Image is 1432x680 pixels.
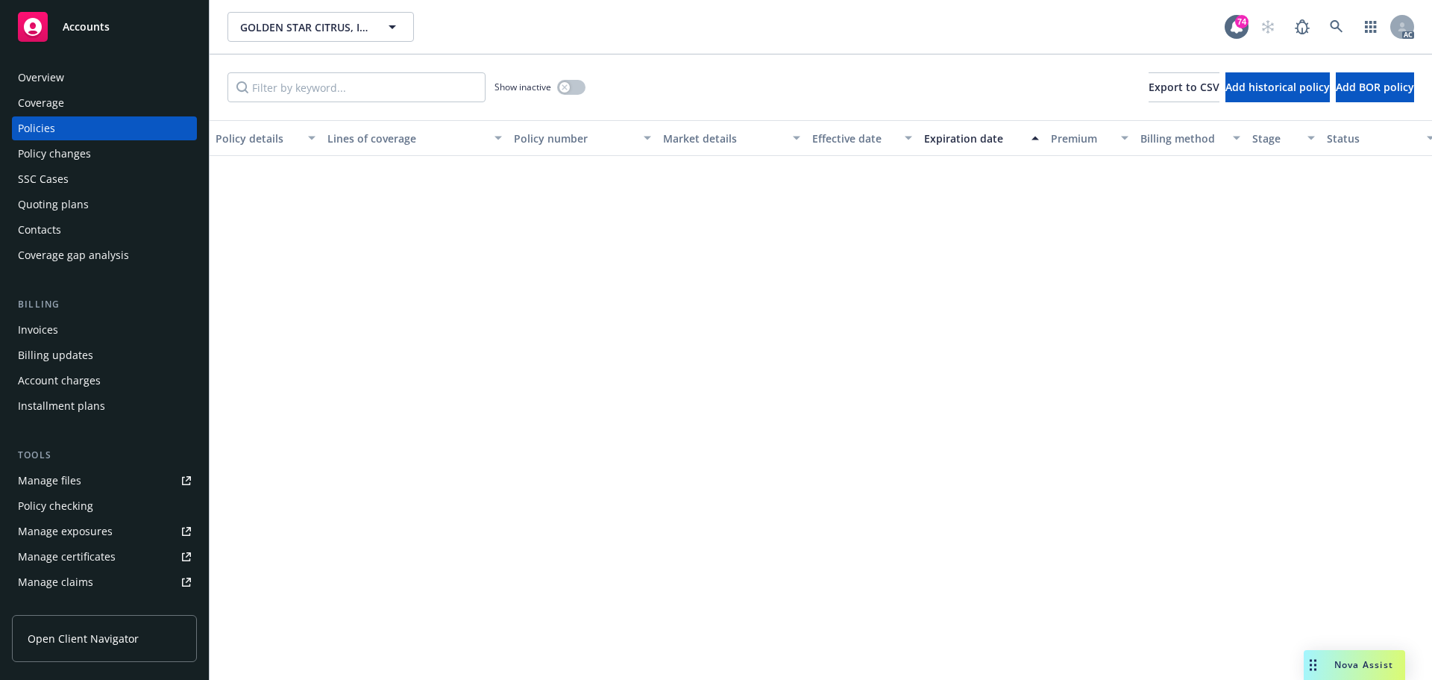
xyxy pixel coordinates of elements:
a: Start snowing [1253,12,1283,42]
button: Expiration date [918,120,1045,156]
div: Policy details [216,131,299,146]
a: Overview [12,66,197,90]
span: Accounts [63,21,110,33]
a: Contacts [12,218,197,242]
a: Installment plans [12,394,197,418]
div: Quoting plans [18,193,89,216]
div: 74 [1235,15,1249,28]
button: Effective date [806,120,918,156]
div: Manage exposures [18,520,113,543]
div: Status [1327,131,1418,146]
a: Quoting plans [12,193,197,216]
a: Manage claims [12,570,197,594]
div: Stage [1252,131,1298,146]
a: Account charges [12,369,197,393]
a: Policy changes [12,142,197,166]
button: Premium [1045,120,1134,156]
div: Contacts [18,218,61,242]
div: Policies [18,116,55,140]
a: Coverage [12,91,197,115]
button: Lines of coverage [321,120,508,156]
div: Manage claims [18,570,93,594]
a: SSC Cases [12,167,197,191]
a: Search [1322,12,1351,42]
div: Market details [663,131,784,146]
div: Premium [1051,131,1112,146]
a: Report a Bug [1287,12,1317,42]
a: Switch app [1356,12,1386,42]
div: Coverage [18,91,64,115]
button: Policy number [508,120,657,156]
span: GOLDEN STAR CITRUS, INC. [240,19,369,35]
div: Lines of coverage [327,131,486,146]
a: Policy checking [12,494,197,518]
span: Add historical policy [1225,80,1330,94]
div: Coverage gap analysis [18,243,129,267]
div: Account charges [18,369,101,393]
a: Billing updates [12,343,197,367]
a: Coverage gap analysis [12,243,197,267]
div: Installment plans [18,394,105,418]
a: Invoices [12,318,197,342]
button: Export to CSV [1149,72,1219,102]
div: Drag to move [1304,650,1322,680]
div: Policy changes [18,142,91,166]
div: SSC Cases [18,167,69,191]
div: Billing [12,297,197,312]
button: Nova Assist [1304,650,1405,680]
a: Manage certificates [12,545,197,569]
span: Show inactive [494,81,551,93]
div: Invoices [18,318,58,342]
span: Export to CSV [1149,80,1219,94]
div: Billing updates [18,343,93,367]
div: Overview [18,66,64,90]
a: Policies [12,116,197,140]
a: Accounts [12,6,197,48]
button: Add BOR policy [1336,72,1414,102]
div: Manage certificates [18,545,116,569]
button: Policy details [210,120,321,156]
button: Stage [1246,120,1321,156]
div: Tools [12,448,197,463]
button: GOLDEN STAR CITRUS, INC. [227,12,414,42]
button: Add historical policy [1225,72,1330,102]
span: Add BOR policy [1336,80,1414,94]
div: Policy number [514,131,635,146]
div: Manage files [18,469,81,493]
a: Manage BORs [12,596,197,620]
button: Market details [657,120,806,156]
div: Policy checking [18,494,93,518]
a: Manage exposures [12,520,197,543]
div: Expiration date [924,131,1023,146]
span: Nova Assist [1334,658,1393,671]
input: Filter by keyword... [227,72,486,102]
div: Manage BORs [18,596,88,620]
div: Effective date [812,131,896,146]
a: Manage files [12,469,197,493]
span: Open Client Navigator [28,631,139,646]
button: Billing method [1134,120,1246,156]
div: Billing method [1140,131,1224,146]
